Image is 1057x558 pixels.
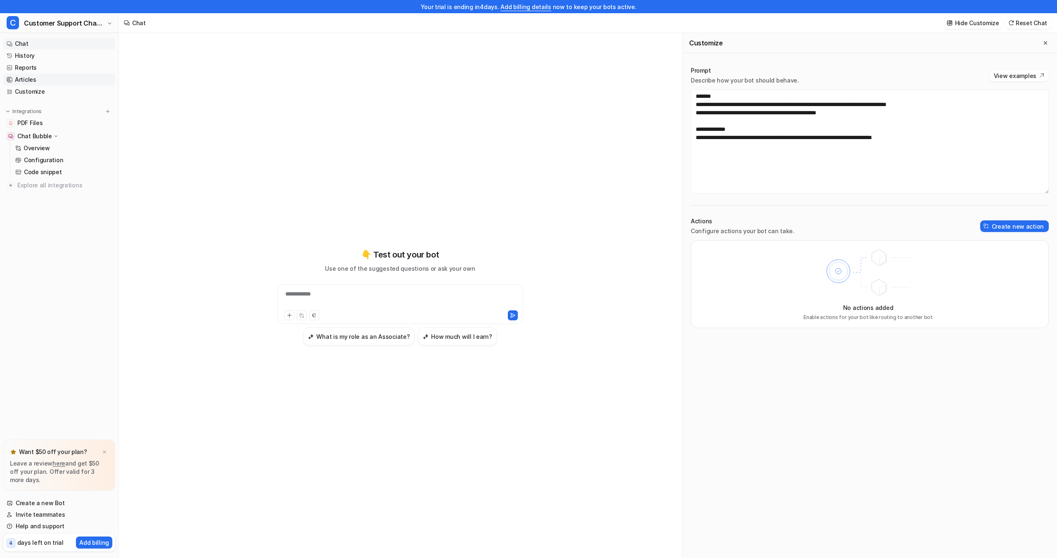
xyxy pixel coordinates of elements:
button: How much will I earn?How much will I earn? [418,327,497,345]
a: Chat [3,38,115,50]
a: Explore all integrations [3,180,115,191]
p: Use one of the suggested questions or ask your own [325,264,475,273]
button: Add billing [76,537,112,549]
img: create-action-icon.svg [984,223,989,229]
a: Configuration [12,154,115,166]
a: Help and support [3,520,115,532]
p: Prompt [691,66,799,75]
a: Articles [3,74,115,85]
p: Enable actions for your bot like routing to another bot [803,314,933,321]
div: Chat [132,19,146,27]
h2: Customize [689,39,723,47]
img: x [102,449,107,455]
img: expand menu [5,109,11,114]
img: menu_add.svg [105,109,111,114]
img: What is my role as an Associate? [308,333,314,340]
p: No actions added [843,303,893,312]
img: PDF Files [8,121,13,125]
a: here [52,460,65,467]
img: explore all integrations [7,181,15,189]
a: PDF FilesPDF Files [3,117,115,129]
h3: How much will I earn? [431,332,492,341]
p: 👇 Test out your bot [361,248,439,261]
p: Want $50 off your plan? [19,448,87,456]
p: Code snippet [24,168,62,176]
p: Leave a review and get $50 off your plan. Offer valid for 3 more days. [10,459,109,484]
p: days left on trial [17,538,64,547]
img: Chat Bubble [8,134,13,139]
img: star [10,449,17,455]
button: Integrations [3,107,44,116]
p: Configuration [24,156,63,164]
a: Invite teammates [3,509,115,520]
button: View examples [990,70,1049,81]
p: Configure actions your bot can take. [691,227,794,235]
button: Create new action [980,220,1049,232]
button: Reset Chat [1006,17,1050,29]
a: Overview [12,142,115,154]
h3: What is my role as an Associate? [316,332,410,341]
p: Overview [24,144,50,152]
img: customize [947,20,953,26]
a: History [3,50,115,61]
a: Customize [3,86,115,97]
button: Hide Customize [944,17,1002,29]
a: Reports [3,62,115,73]
button: What is my role as an Associate?What is my role as an Associate? [303,327,415,345]
span: PDF Files [17,119,43,127]
p: Integrations [12,108,42,115]
img: reset [1008,20,1014,26]
button: Close flyout [1040,38,1050,48]
p: 4 [9,539,13,547]
span: Customer Support Chatbot [24,17,105,29]
p: Actions [691,217,794,225]
p: Describe how your bot should behave. [691,76,799,85]
a: Code snippet [12,166,115,178]
p: Add billing [79,538,109,547]
a: Add billing details [500,3,551,10]
img: How much will I earn? [423,333,429,340]
p: Hide Customize [955,19,999,27]
span: C [7,16,19,29]
a: Create a new Bot [3,497,115,509]
span: Explore all integrations [17,179,112,192]
p: Chat Bubble [17,132,52,140]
